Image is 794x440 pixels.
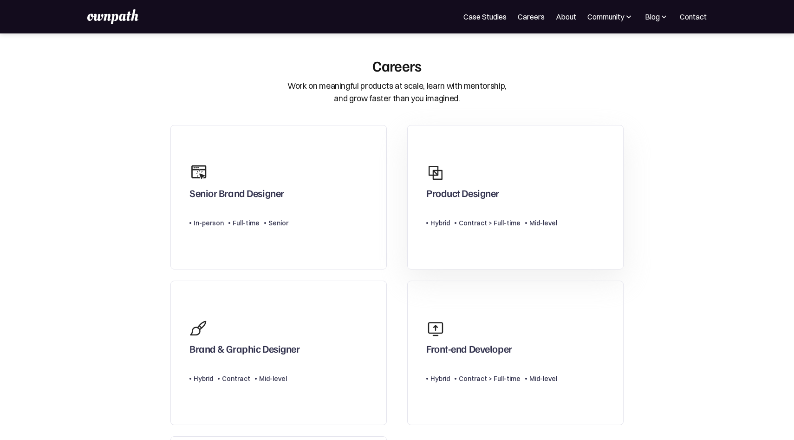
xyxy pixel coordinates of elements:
a: Senior Brand DesignerIn-personFull-timeSenior [170,125,387,269]
div: Contract [222,373,250,384]
a: Contact [680,11,707,22]
div: Product Designer [426,187,499,204]
div: In-person [194,217,224,229]
div: Full-time [233,217,260,229]
div: Contract > Full-time [459,217,521,229]
div: Mid-level [529,217,557,229]
div: Senior Brand Designer [189,187,284,204]
div: Careers [372,57,422,74]
div: Blog [644,11,669,22]
div: Brand & Graphic Designer [189,342,299,359]
a: Product DesignerHybridContract > Full-timeMid-level [407,125,624,269]
div: Hybrid [194,373,213,384]
a: About [556,11,576,22]
a: Case Studies [463,11,507,22]
div: Hybrid [430,217,450,229]
div: Mid-level [259,373,287,384]
a: Front-end DeveloperHybridContract > Full-timeMid-level [407,281,624,425]
div: Front-end Developer [426,342,512,359]
a: Brand & Graphic DesignerHybridContractMid-level [170,281,387,425]
div: Contract > Full-time [459,373,521,384]
div: Hybrid [430,373,450,384]
div: Senior [268,217,288,229]
div: Work on meaningful products at scale, learn with mentorship, and grow faster than you imagined. [287,80,507,105]
div: Mid-level [529,373,557,384]
a: Careers [518,11,545,22]
div: Community [587,11,624,22]
div: Community [587,11,633,22]
div: Blog [645,11,660,22]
